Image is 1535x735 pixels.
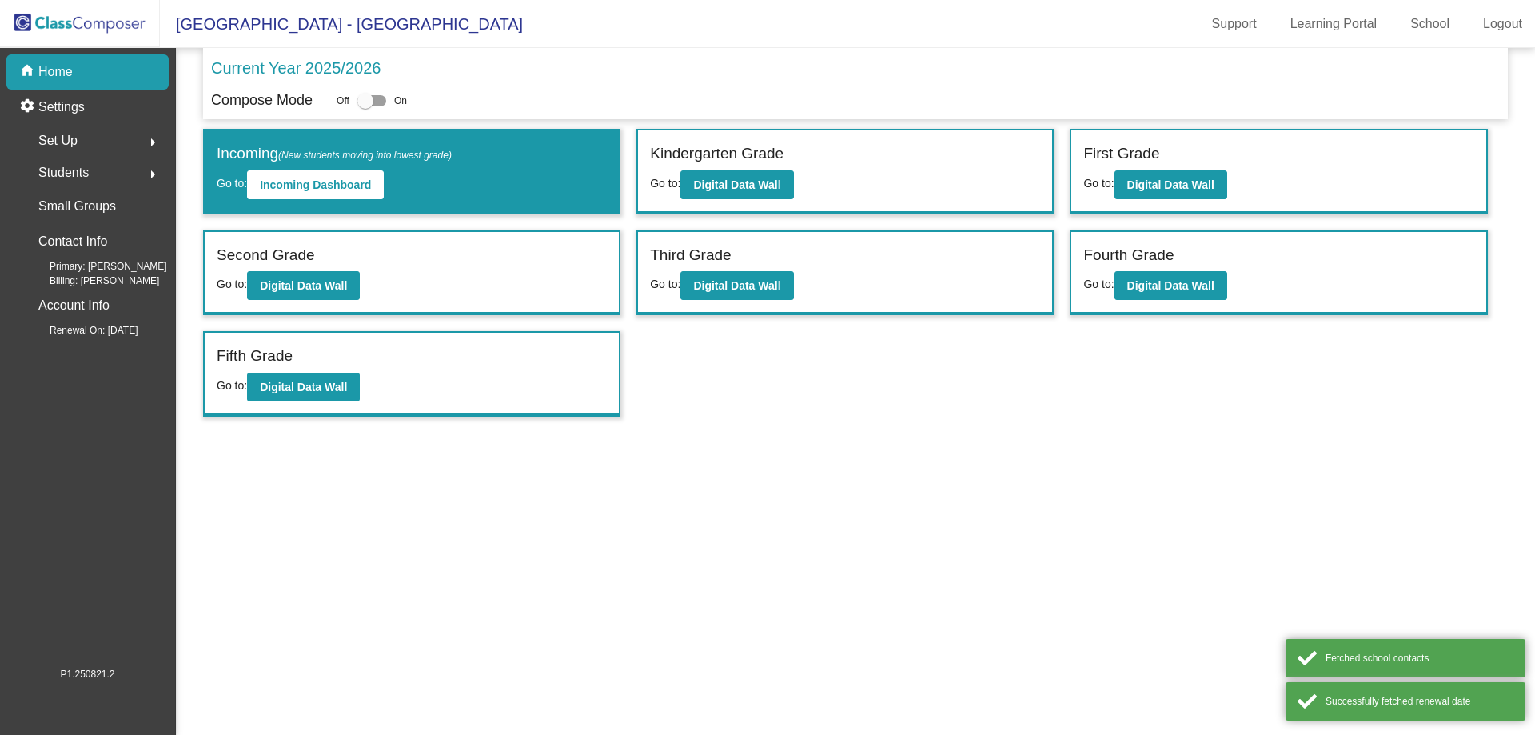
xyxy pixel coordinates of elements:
[1470,11,1535,37] a: Logout
[693,279,780,292] b: Digital Data Wall
[38,162,89,184] span: Students
[247,170,384,199] button: Incoming Dashboard
[1083,244,1174,267] label: Fourth Grade
[143,133,162,152] mat-icon: arrow_right
[217,278,247,290] span: Go to:
[1114,170,1227,199] button: Digital Data Wall
[650,244,731,267] label: Third Grade
[247,373,360,401] button: Digital Data Wall
[217,142,452,166] label: Incoming
[217,345,293,368] label: Fifth Grade
[650,278,680,290] span: Go to:
[217,379,247,392] span: Go to:
[260,178,371,191] b: Incoming Dashboard
[260,279,347,292] b: Digital Data Wall
[19,62,38,82] mat-icon: home
[38,294,110,317] p: Account Info
[1114,271,1227,300] button: Digital Data Wall
[38,98,85,117] p: Settings
[1083,177,1114,190] span: Go to:
[217,177,247,190] span: Go to:
[1397,11,1462,37] a: School
[1199,11,1270,37] a: Support
[38,130,78,152] span: Set Up
[693,178,780,191] b: Digital Data Wall
[1083,278,1114,290] span: Go to:
[650,142,783,166] label: Kindergarten Grade
[337,94,349,108] span: Off
[38,195,116,218] p: Small Groups
[24,274,159,288] span: Billing: [PERSON_NAME]
[38,230,107,253] p: Contact Info
[143,165,162,184] mat-icon: arrow_right
[1278,11,1390,37] a: Learning Portal
[1326,651,1513,665] div: Fetched school contacts
[24,323,138,338] span: Renewal On: [DATE]
[278,150,452,161] span: (New students moving into lowest grade)
[1127,178,1214,191] b: Digital Data Wall
[19,98,38,117] mat-icon: settings
[680,271,793,300] button: Digital Data Wall
[247,271,360,300] button: Digital Data Wall
[650,177,680,190] span: Go to:
[260,381,347,393] b: Digital Data Wall
[211,90,313,111] p: Compose Mode
[1083,142,1159,166] label: First Grade
[1326,694,1513,709] div: Successfully fetched renewal date
[680,170,793,199] button: Digital Data Wall
[38,62,73,82] p: Home
[24,259,167,274] span: Primary: [PERSON_NAME]
[217,244,315,267] label: Second Grade
[394,94,407,108] span: On
[211,56,381,80] p: Current Year 2025/2026
[1127,279,1214,292] b: Digital Data Wall
[160,11,523,37] span: [GEOGRAPHIC_DATA] - [GEOGRAPHIC_DATA]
